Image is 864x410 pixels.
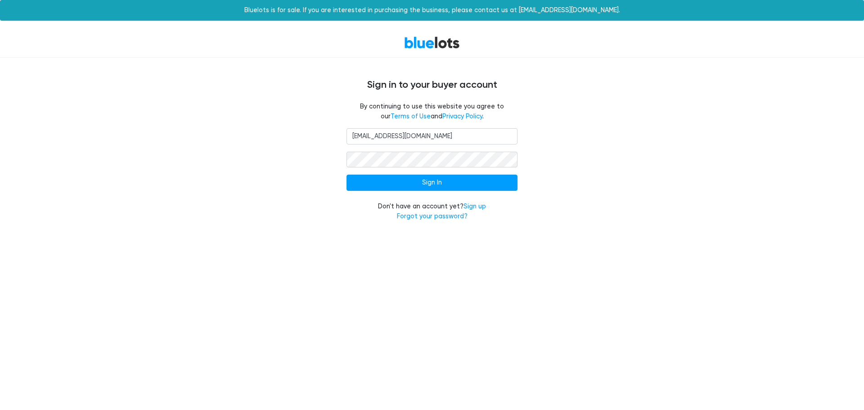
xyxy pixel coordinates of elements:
[346,175,517,191] input: Sign In
[346,102,517,121] fieldset: By continuing to use this website you agree to our and .
[463,203,486,210] a: Sign up
[162,79,702,91] h4: Sign in to your buyer account
[346,128,517,144] input: Email
[391,113,431,120] a: Terms of Use
[346,202,517,221] div: Don't have an account yet?
[397,212,468,220] a: Forgot your password?
[404,36,460,49] a: BlueLots
[442,113,482,120] a: Privacy Policy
